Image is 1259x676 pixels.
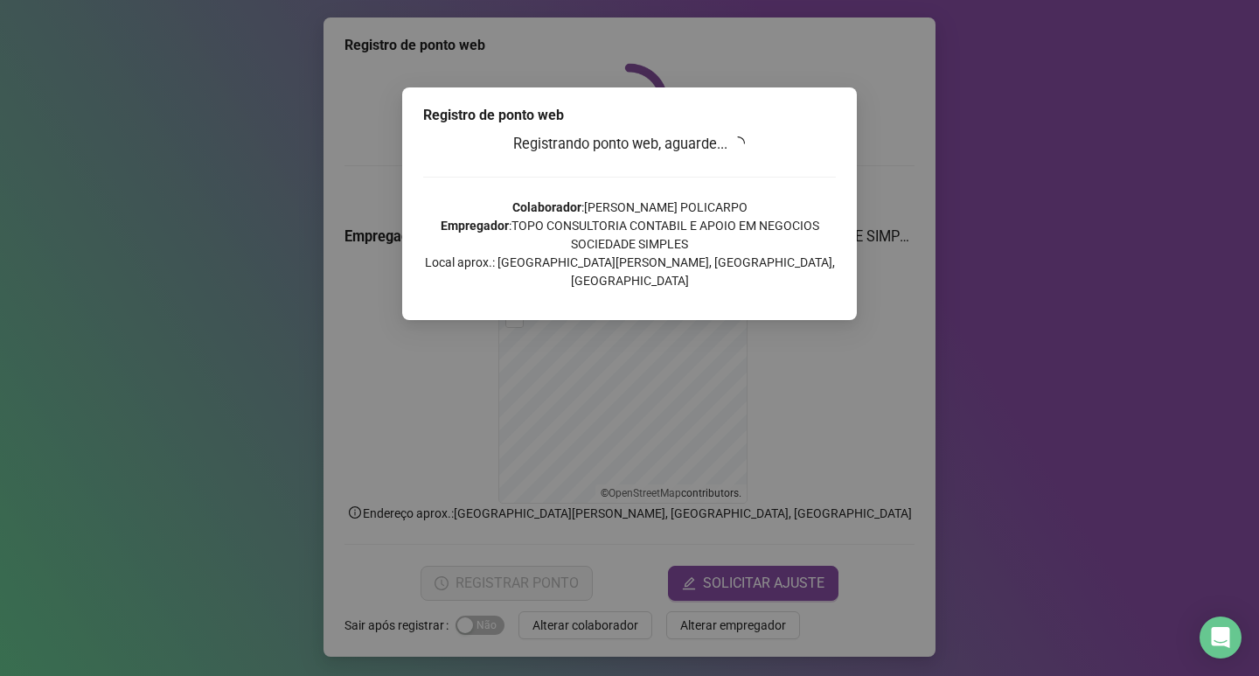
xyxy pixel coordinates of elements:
[423,199,836,290] p: : [PERSON_NAME] POLICARPO : TOPO CONSULTORIA CONTABIL E APOIO EM NEGOCIOS SOCIEDADE SIMPLES Local...
[441,219,509,233] strong: Empregador
[1200,617,1242,659] div: Open Intercom Messenger
[730,135,747,151] span: loading
[512,200,581,214] strong: Colaborador
[423,133,836,156] h3: Registrando ponto web, aguarde...
[423,105,836,126] div: Registro de ponto web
